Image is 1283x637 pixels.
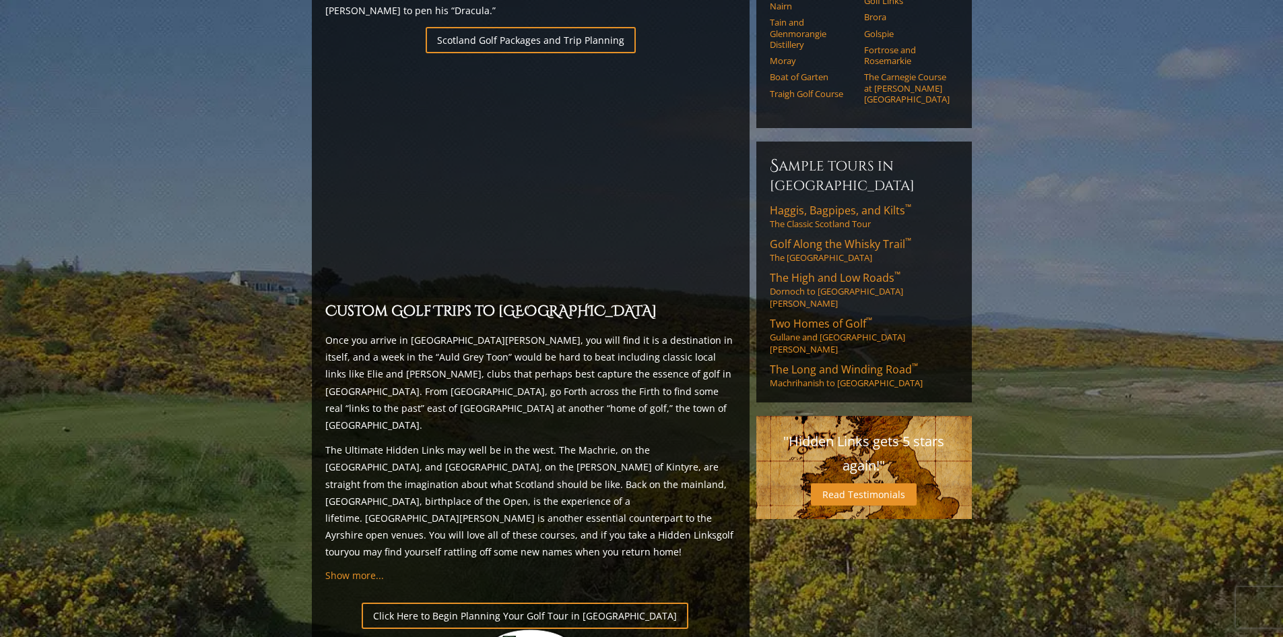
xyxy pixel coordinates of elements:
[770,88,855,99] a: Traigh Golf Course
[864,28,950,39] a: Golspie
[325,61,736,293] iframe: Sir-Nick-favorite-Open-Rota-Venues
[905,235,911,247] sup: ™
[325,528,733,558] a: golf tour
[325,301,736,324] h2: Custom Golf Trips to [GEOGRAPHIC_DATA]
[894,269,900,280] sup: ™
[426,27,636,53] a: Scotland Golf Packages and Trip Planning
[811,483,917,506] a: Read Testimonials
[770,362,958,389] a: The Long and Winding Road™Machrihanish to [GEOGRAPHIC_DATA]
[770,316,872,331] span: Two Homes of Golf
[864,44,950,67] a: Fortrose and Rosemarkie
[770,1,855,11] a: Nairn
[905,202,911,213] sup: ™
[325,569,384,582] a: Show more...
[770,362,918,377] span: The Long and Winding Road
[912,361,918,372] sup: ™
[770,203,911,218] span: Haggis, Bagpipes, and Kilts
[866,315,872,326] sup: ™
[770,71,855,82] a: Boat of Garten
[770,203,958,230] a: Haggis, Bagpipes, and Kilts™The Classic Scotland Tour
[770,17,855,50] a: Tain and Glenmorangie Distillery
[770,237,911,251] span: Golf Along the Whisky Trail
[770,237,958,264] a: Golf Along the Whisky Trail™The [GEOGRAPHIC_DATA]
[362,603,688,629] a: Click Here to Begin Planning Your Golf Tour in [GEOGRAPHIC_DATA]
[770,429,958,478] p: "Hidden Links gets 5 stars again!"
[770,155,958,195] h6: Sample Tours in [GEOGRAPHIC_DATA]
[770,270,900,285] span: The High and Low Roads
[325,332,736,433] p: Once you arrive in [GEOGRAPHIC_DATA][PERSON_NAME], you will find it is a destination in itself, a...
[325,442,736,560] p: The Ultimate Hidden Links may well be in the west. The Machrie, on the [GEOGRAPHIC_DATA], and [GE...
[864,11,950,22] a: Brora
[770,316,958,355] a: Two Homes of Golf™Gullane and [GEOGRAPHIC_DATA][PERSON_NAME]
[864,71,950,104] a: The Carnegie Course at [PERSON_NAME][GEOGRAPHIC_DATA]
[770,270,958,309] a: The High and Low Roads™Dornoch to [GEOGRAPHIC_DATA][PERSON_NAME]
[770,55,855,66] a: Moray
